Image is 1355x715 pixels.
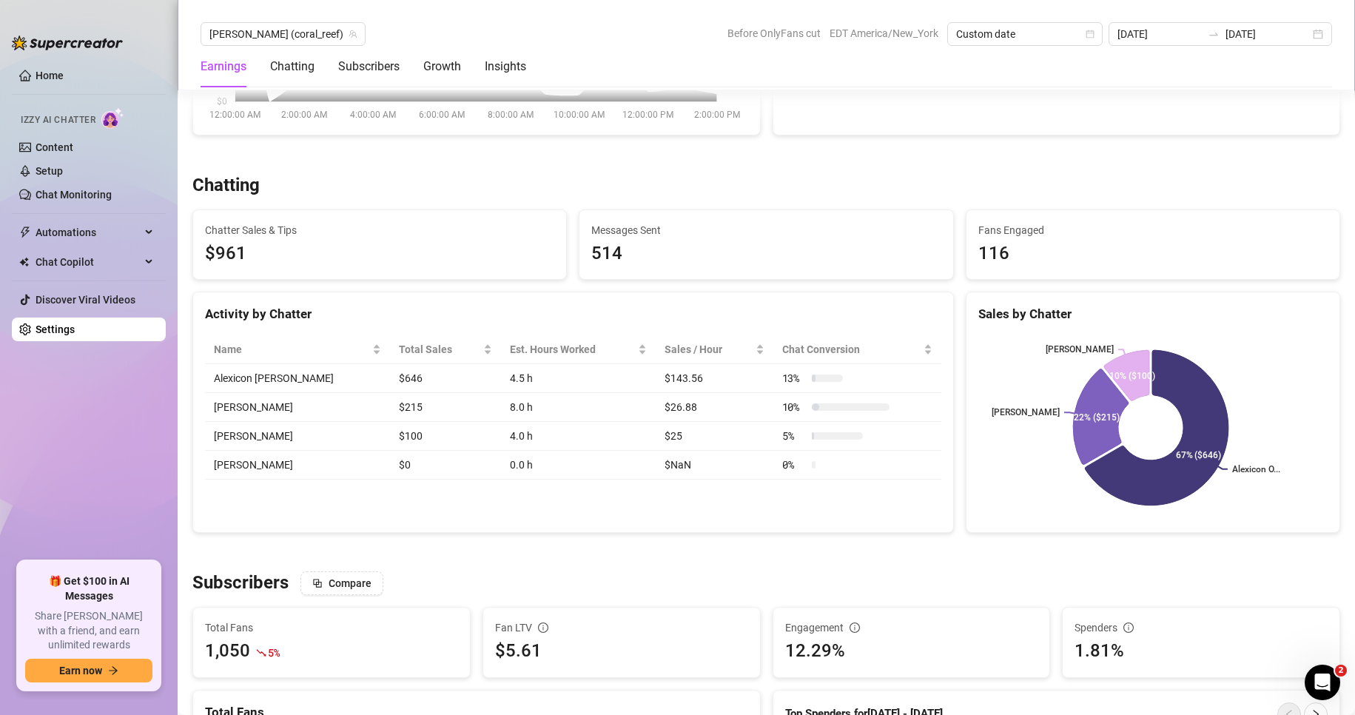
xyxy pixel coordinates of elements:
[205,451,390,480] td: [PERSON_NAME]
[209,23,357,45] span: Anna (coral_reef)
[656,364,773,393] td: $143.56
[1075,620,1328,636] div: Spenders
[850,622,860,633] span: info-circle
[205,304,941,324] div: Activity by Chatter
[12,36,123,50] img: logo-BBDzfeDw.svg
[1075,637,1328,665] div: 1.81%
[956,23,1094,45] span: Custom date
[390,393,501,422] td: $215
[205,240,554,268] span: $961
[501,393,656,422] td: 8.0 h
[782,399,806,415] span: 10 %
[1335,665,1347,677] span: 2
[205,637,250,665] div: 1,050
[390,364,501,393] td: $646
[25,574,152,603] span: 🎁 Get $100 in AI Messages
[214,341,369,357] span: Name
[423,58,461,75] div: Growth
[21,113,95,127] span: Izzy AI Chatter
[205,620,458,636] span: Total Fans
[591,222,941,238] span: Messages Sent
[101,107,124,129] img: AI Chatter
[300,571,383,595] button: Compare
[656,335,773,364] th: Sales / Hour
[59,665,102,677] span: Earn now
[19,226,31,238] span: thunderbolt
[108,665,118,676] span: arrow-right
[656,422,773,451] td: $25
[591,240,941,268] div: 514
[510,341,635,357] div: Est. Hours Worked
[1208,28,1220,40] span: to
[1305,665,1340,700] iframe: Intercom live chat
[495,620,748,636] div: Fan LTV
[349,30,357,38] span: team
[390,422,501,451] td: $100
[25,609,152,653] span: Share [PERSON_NAME] with a friend, and earn unlimited rewards
[978,240,1328,268] div: 116
[205,422,390,451] td: [PERSON_NAME]
[192,174,260,198] h3: Chatting
[329,577,371,589] span: Compare
[501,364,656,393] td: 4.5 h
[36,189,112,201] a: Chat Monitoring
[256,648,266,658] span: fall
[36,165,63,177] a: Setup
[19,257,29,267] img: Chat Copilot
[782,370,806,386] span: 13 %
[782,341,921,357] span: Chat Conversion
[773,335,941,364] th: Chat Conversion
[36,70,64,81] a: Home
[1123,622,1134,633] span: info-circle
[205,335,390,364] th: Name
[495,637,748,665] div: $5.61
[25,659,152,682] button: Earn nowarrow-right
[978,222,1328,238] span: Fans Engaged
[656,451,773,480] td: $NaN
[1225,26,1310,42] input: End date
[205,393,390,422] td: [PERSON_NAME]
[270,58,315,75] div: Chatting
[268,645,279,659] span: 5 %
[192,571,289,595] h3: Subscribers
[36,141,73,153] a: Content
[485,58,526,75] div: Insights
[205,222,554,238] span: Chatter Sales & Tips
[992,408,1060,418] text: [PERSON_NAME]
[785,620,1038,636] div: Engagement
[538,622,548,633] span: info-circle
[1232,464,1280,474] text: Alexicon O...
[390,451,501,480] td: $0
[978,304,1328,324] div: Sales by Chatter
[36,250,141,274] span: Chat Copilot
[36,221,141,244] span: Automations
[338,58,400,75] div: Subscribers
[785,637,1038,665] div: 12.29%
[1046,344,1114,355] text: [PERSON_NAME]
[782,457,806,473] span: 0 %
[390,335,501,364] th: Total Sales
[205,364,390,393] td: Alexicon [PERSON_NAME]
[36,294,135,306] a: Discover Viral Videos
[782,428,806,444] span: 5 %
[656,393,773,422] td: $26.88
[501,451,656,480] td: 0.0 h
[665,341,752,357] span: Sales / Hour
[1117,26,1202,42] input: Start date
[201,58,246,75] div: Earnings
[830,22,938,44] span: EDT America/New_York
[399,341,480,357] span: Total Sales
[727,22,821,44] span: Before OnlyFans cut
[1086,30,1095,38] span: calendar
[1208,28,1220,40] span: swap-right
[501,422,656,451] td: 4.0 h
[312,578,323,588] span: block
[36,323,75,335] a: Settings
